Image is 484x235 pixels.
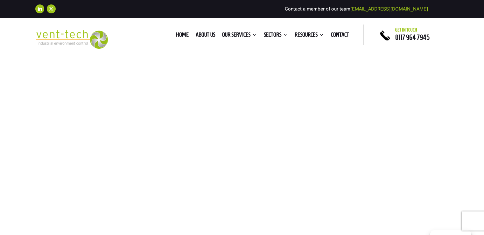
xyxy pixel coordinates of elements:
[350,6,428,12] a: [EMAIL_ADDRESS][DOMAIN_NAME]
[395,33,430,41] a: 0117 964 7945
[196,32,215,39] a: About us
[331,32,349,39] a: Contact
[285,6,428,12] span: Contact a member of our team
[264,32,288,39] a: Sectors
[222,32,257,39] a: Our Services
[395,27,417,32] span: Get in touch
[35,30,108,49] img: 2023-09-27T08_35_16.549ZVENT-TECH---Clear-background
[176,32,189,39] a: Home
[35,4,44,13] a: Follow on LinkedIn
[47,4,56,13] a: Follow on X
[295,32,324,39] a: Resources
